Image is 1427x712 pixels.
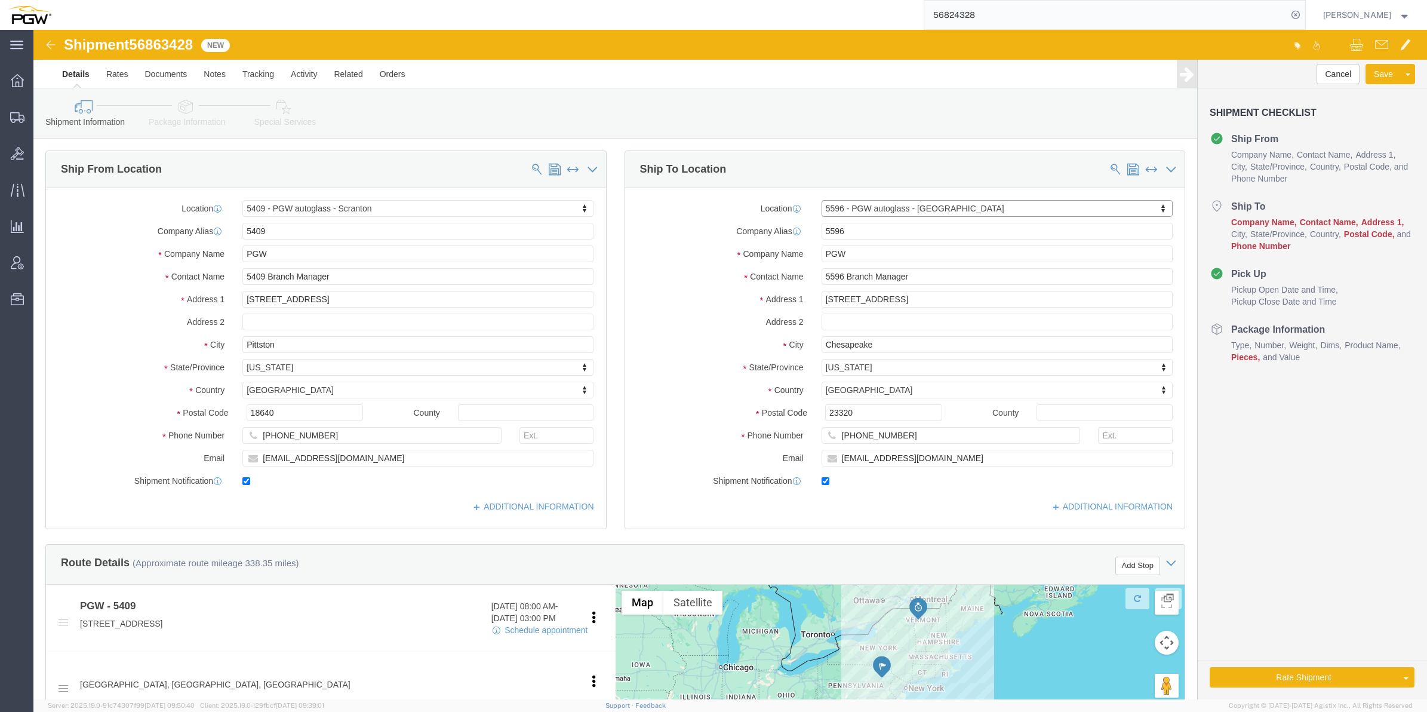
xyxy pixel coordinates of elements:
span: Server: 2025.19.0-91c74307f99 [48,702,195,709]
span: Ksenia Gushchina-Kerecz [1323,8,1391,22]
a: Feedback [635,702,666,709]
iframe: FS Legacy Container [33,30,1427,699]
img: logo [8,6,51,24]
span: [DATE] 09:50:40 [144,702,195,709]
button: [PERSON_NAME] [1323,8,1411,22]
span: Client: 2025.19.0-129fbcf [200,702,324,709]
input: Search for shipment number, reference number [924,1,1287,29]
a: Support [605,702,635,709]
span: [DATE] 09:39:01 [276,702,324,709]
span: Copyright © [DATE]-[DATE] Agistix Inc., All Rights Reserved [1229,701,1413,711]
